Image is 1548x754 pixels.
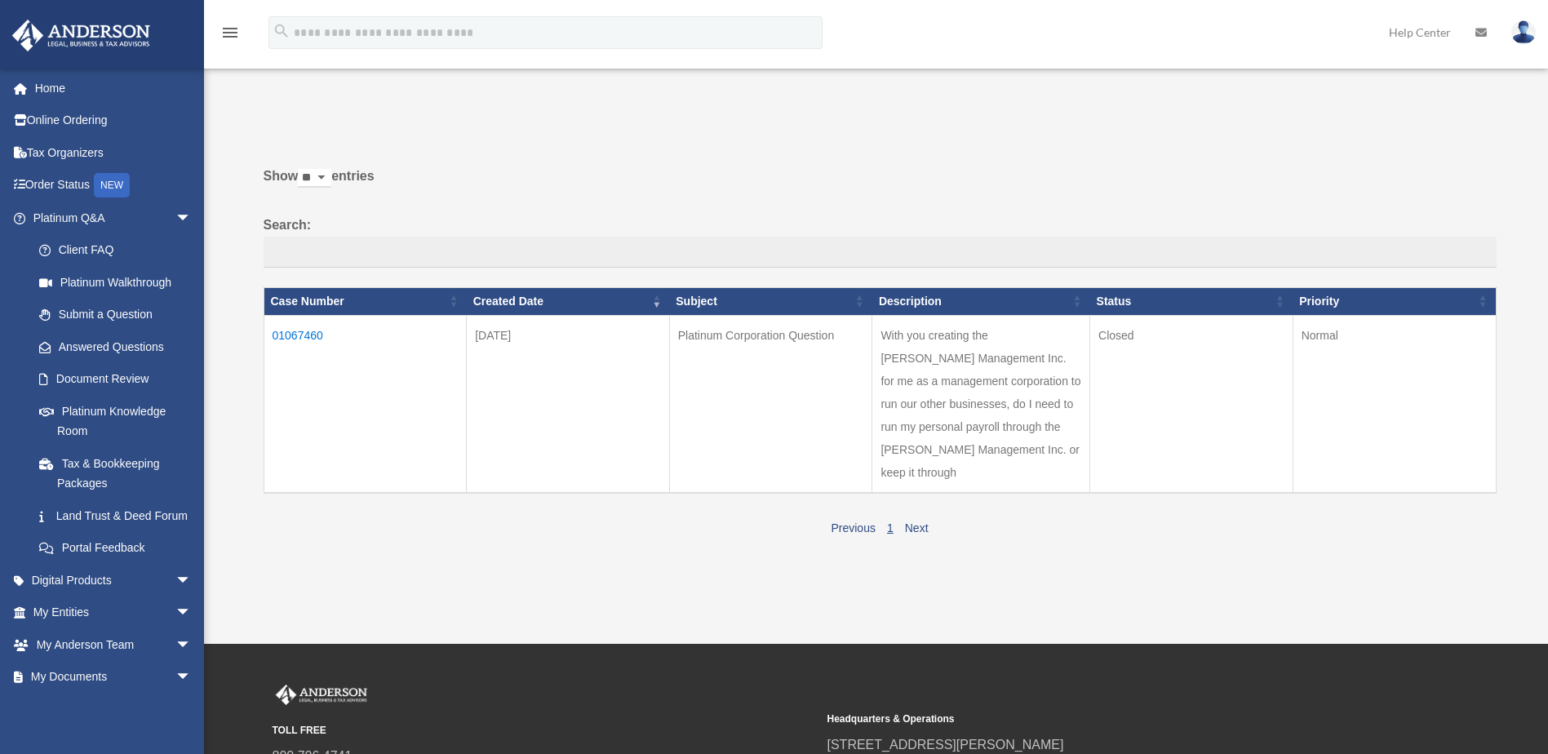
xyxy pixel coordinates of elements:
label: Search: [264,214,1497,268]
th: Created Date: activate to sort column ascending [467,287,670,315]
small: Headquarters & Operations [827,711,1371,728]
a: Client FAQ [23,234,208,267]
input: Search: [264,237,1497,268]
td: With you creating the [PERSON_NAME] Management Inc. for me as a management corporation to run our... [872,315,1090,493]
a: Order StatusNEW [11,169,216,202]
a: Land Trust & Deed Forum [23,499,208,532]
a: [STREET_ADDRESS][PERSON_NAME] [827,738,1064,752]
a: My Anderson Teamarrow_drop_down [11,628,216,661]
i: menu [220,23,240,42]
img: Anderson Advisors Platinum Portal [273,685,370,706]
a: Home [11,72,216,104]
i: search [273,22,291,40]
select: Showentries [298,169,331,188]
a: menu [220,29,240,42]
a: My Documentsarrow_drop_down [11,661,216,694]
th: Description: activate to sort column ascending [872,287,1090,315]
td: 01067460 [264,315,467,493]
th: Status: activate to sort column ascending [1090,287,1293,315]
a: Portal Feedback [23,532,208,565]
a: Tax Organizers [11,136,216,169]
a: My Entitiesarrow_drop_down [11,597,216,629]
small: TOLL FREE [273,722,816,739]
a: Digital Productsarrow_drop_down [11,564,216,597]
a: Platinum Walkthrough [23,266,208,299]
th: Subject: activate to sort column ascending [669,287,872,315]
span: arrow_drop_down [175,202,208,235]
span: arrow_drop_down [175,597,208,630]
span: arrow_drop_down [175,693,208,726]
a: Answered Questions [23,330,200,363]
th: Case Number: activate to sort column ascending [264,287,467,315]
a: Previous [831,521,875,534]
a: Document Review [23,363,208,396]
a: Platinum Q&Aarrow_drop_down [11,202,208,234]
a: Online Learningarrow_drop_down [11,693,216,725]
td: Platinum Corporation Question [669,315,872,493]
div: NEW [94,173,130,197]
span: arrow_drop_down [175,628,208,662]
span: arrow_drop_down [175,661,208,694]
th: Priority: activate to sort column ascending [1293,287,1496,315]
span: arrow_drop_down [175,564,208,597]
a: Tax & Bookkeeping Packages [23,447,208,499]
td: Normal [1293,315,1496,493]
a: Submit a Question [23,299,208,331]
label: Show entries [264,165,1497,204]
a: Online Ordering [11,104,216,137]
a: Next [905,521,929,534]
img: User Pic [1511,20,1536,44]
img: Anderson Advisors Platinum Portal [7,20,155,51]
a: Platinum Knowledge Room [23,395,208,447]
a: 1 [887,521,894,534]
td: [DATE] [467,315,670,493]
td: Closed [1090,315,1293,493]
